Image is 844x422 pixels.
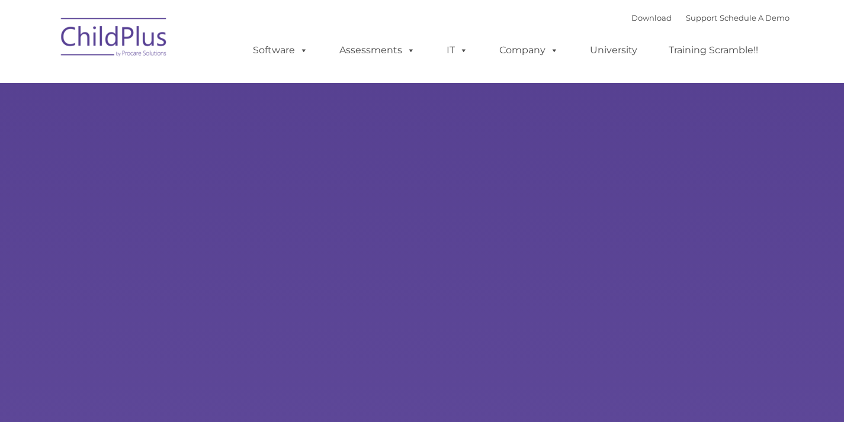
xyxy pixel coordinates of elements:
a: Download [631,13,672,22]
a: Training Scramble!! [657,38,770,62]
img: ChildPlus by Procare Solutions [55,9,174,69]
a: Company [487,38,570,62]
a: IT [435,38,480,62]
font: | [631,13,790,22]
a: University [578,38,649,62]
a: Schedule A Demo [720,13,790,22]
a: Assessments [328,38,427,62]
a: Software [241,38,320,62]
a: Support [686,13,717,22]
